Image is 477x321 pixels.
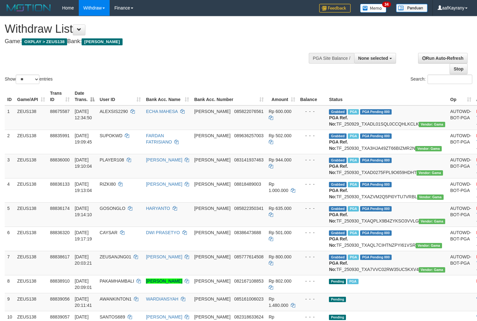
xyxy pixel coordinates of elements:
[48,87,72,105] th: Trans ID: activate to sort column ascending
[5,154,15,178] td: 3
[5,3,53,13] img: MOTION_logo.png
[348,109,359,115] span: Marked by aafpengsreynich
[234,314,263,319] span: Copy 082318633624 to clipboard
[329,164,348,175] b: PGA Ref. No:
[300,132,324,139] div: - - -
[382,2,391,7] span: 34
[269,279,291,284] span: Rp 802.000
[50,279,70,284] span: 88838910
[50,296,70,301] span: 88839056
[269,206,291,211] span: Rp 635.000
[15,227,48,251] td: ZEUS138
[15,178,48,202] td: ZEUS138
[448,251,474,275] td: AUTOWD-BOT-PGA
[266,87,298,105] th: Amount: activate to sort column ascending
[348,206,359,211] span: Marked by aafpengsreynich
[300,229,324,236] div: - - -
[100,157,124,162] span: PLAYER108
[146,296,178,301] a: WARDIANSYAH
[146,279,182,284] a: [PERSON_NAME]
[354,53,396,64] button: None selected
[269,296,288,308] span: Rp 1.480.000
[269,230,291,235] span: Rp 501.000
[5,178,15,202] td: 4
[82,38,122,45] span: [PERSON_NAME]
[194,133,230,138] span: [PERSON_NAME]
[448,130,474,154] td: AUTOWD-BOT-PGA
[416,243,442,248] span: Vendor URL: https://trx31.1velocity.biz
[143,87,192,105] th: Bank Acc. Name: activate to sort column ascending
[448,202,474,227] td: AUTOWD-BOT-PGA
[234,206,263,211] span: Copy 085822350341 to clipboard
[5,23,312,35] h1: Withdraw List
[234,182,261,187] span: Copy 08818489003 to clipboard
[329,212,348,223] b: PGA Ref. No:
[300,181,324,187] div: - - -
[329,133,347,139] span: Grabbed
[300,205,324,211] div: - - -
[75,109,92,120] span: [DATE] 12:34:50
[146,206,170,211] a: HARYANTO
[5,227,15,251] td: 6
[329,139,348,151] b: PGA Ref. No:
[417,170,443,176] span: Vendor URL: https://trx31.1velocity.biz
[100,254,131,259] span: ZEUSANJNG01
[100,296,131,301] span: AWANKINTON1
[329,182,347,187] span: Grabbed
[415,146,442,151] span: Vendor URL: https://trx31.1velocity.biz
[448,154,474,178] td: AUTOWD-BOT-PGA
[300,108,324,115] div: - - -
[75,254,92,266] span: [DATE] 20:03:21
[234,109,263,114] span: Copy 085822076561 to clipboard
[100,109,128,114] span: ALEXSIS2290
[269,133,291,138] span: Rp 502.000
[360,158,392,163] span: PGA Pending
[428,75,472,84] input: Search:
[448,178,474,202] td: AUTOWD-BOT-PGA
[194,314,230,319] span: [PERSON_NAME]
[360,255,392,260] span: PGA Pending
[419,122,445,127] span: Vendor URL: https://trx31.1velocity.biz
[329,255,347,260] span: Grabbed
[146,314,182,319] a: [PERSON_NAME]
[329,230,347,236] span: Grabbed
[329,158,347,163] span: Grabbed
[5,293,15,311] td: 9
[50,230,70,235] span: 88836320
[5,275,15,293] td: 8
[5,87,15,105] th: ID
[75,279,92,290] span: [DATE] 20:09:01
[100,206,125,211] span: GOSONGLO
[300,254,324,260] div: - - -
[75,206,92,217] span: [DATE] 19:14:10
[16,75,39,84] select: Showentries
[194,109,230,114] span: [PERSON_NAME]
[15,154,48,178] td: ZEUS138
[360,109,392,115] span: PGA Pending
[329,297,346,302] span: Pending
[326,105,448,130] td: TF_250929_TXADL01SQL0CCQHLKCLK
[75,157,92,169] span: [DATE] 19:10:04
[194,296,230,301] span: [PERSON_NAME]
[50,314,70,319] span: 88839057
[5,38,312,45] h4: Game: Bank:
[269,182,288,193] span: Rp 1.000.000
[15,202,48,227] td: ZEUS138
[5,251,15,275] td: 7
[348,182,359,187] span: Marked by aafpengsreynich
[75,296,92,308] span: [DATE] 20:11:41
[50,109,70,114] span: 88675587
[360,133,392,139] span: PGA Pending
[5,202,15,227] td: 5
[269,157,291,162] span: Rp 944.000
[234,133,263,138] span: Copy 089636257003 to clipboard
[348,230,359,236] span: Marked by aafpengsreynich
[329,206,347,211] span: Grabbed
[448,105,474,130] td: AUTOWD-BOT-PGA
[5,75,53,84] label: Show entries
[15,293,48,311] td: ZEUS138
[411,75,472,84] label: Search:
[192,87,266,105] th: Bank Acc. Number: activate to sort column ascending
[329,261,348,272] b: PGA Ref. No:
[326,178,448,202] td: TF_250930_TXAZVM2Q5PI0YTU7VRBL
